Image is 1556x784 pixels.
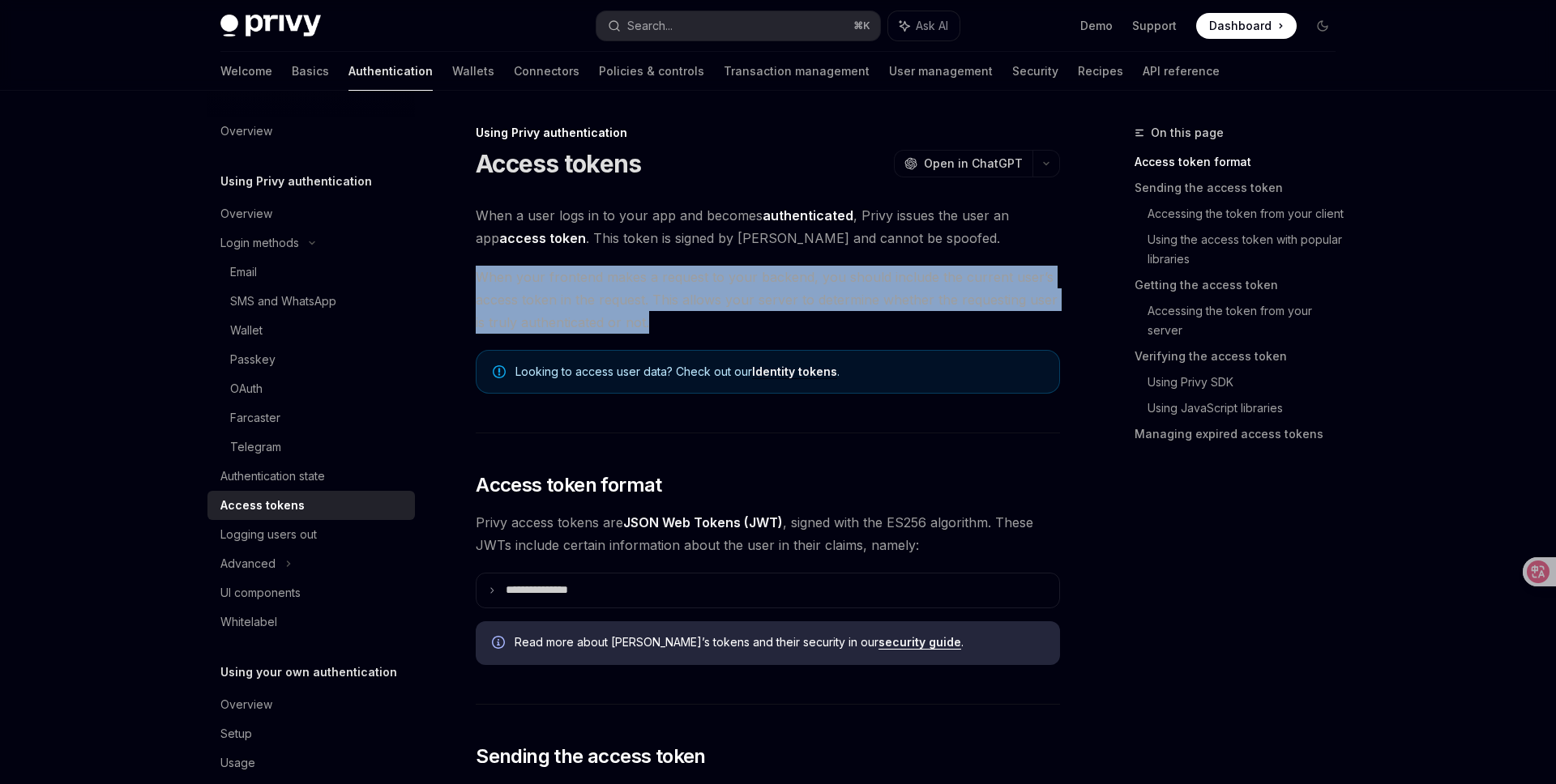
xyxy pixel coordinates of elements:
[292,52,329,91] a: Basics
[220,724,252,744] div: Setup
[207,607,415,637] a: Whitelabel
[220,695,272,714] div: Overview
[476,511,1060,556] span: Privy access tokens are , signed with the ES256 algorithm. These JWTs include certain information...
[207,117,415,146] a: Overview
[207,374,415,403] a: OAuth
[627,16,673,36] div: Search...
[763,207,853,224] strong: authenticated
[476,744,706,769] span: Sending the access token
[623,514,783,531] a: JSON Web Tokens (JWT)
[220,204,272,224] div: Overview
[1143,52,1220,91] a: API reference
[207,578,415,607] a: UI components
[230,408,280,428] div: Farcaster
[220,612,277,632] div: Whitelabel
[1148,298,1349,343] a: Accessing the token from your server
[493,365,506,378] svg: Note
[1135,343,1349,369] a: Verifying the access token
[724,52,870,91] a: Transaction management
[752,364,837,379] a: Identity tokens
[1151,123,1224,143] span: On this page
[894,150,1032,177] button: Open in ChatGPT
[1310,13,1336,39] button: Toggle dark mode
[220,554,276,573] div: Advanced
[230,379,263,398] div: OAuth
[476,125,1060,141] div: Using Privy authentication
[1012,52,1058,91] a: Security
[207,748,415,778] a: Usage
[220,525,317,544] div: Logging users out
[1148,201,1349,227] a: Accessing the token from your client
[1196,13,1297,39] a: Dashboard
[499,230,586,246] strong: access token
[220,52,272,91] a: Welcome
[220,467,325,486] div: Authentication state
[1148,369,1349,395] a: Using Privy SDK
[207,491,415,520] a: Access tokens
[220,233,299,253] div: Login methods
[230,437,281,457] div: Telegram
[476,266,1060,334] span: When your frontend makes a request to your backend, you should include the current user’s access ...
[220,121,272,141] div: Overview
[476,472,662,498] span: Access token format
[207,403,415,432] a: Farcaster
[207,287,415,316] a: SMS and WhatsApp
[514,52,579,91] a: Connectors
[1080,18,1113,34] a: Demo
[916,18,948,34] span: Ask AI
[207,258,415,287] a: Email
[596,11,880,40] button: Search...⌘K
[1135,149,1349,175] a: Access token format
[878,635,961,650] a: security guide
[207,462,415,491] a: Authentication state
[492,636,508,652] svg: Info
[220,15,321,37] img: dark logo
[230,292,336,311] div: SMS and WhatsApp
[452,52,494,91] a: Wallets
[220,583,301,603] div: UI components
[1078,52,1123,91] a: Recipes
[888,11,960,40] button: Ask AI
[515,634,1044,650] span: Read more about [PERSON_NAME]’s tokens and their security in our .
[924,156,1023,172] span: Open in ChatGPT
[230,321,263,340] div: Wallet
[348,52,433,91] a: Authentication
[230,262,257,282] div: Email
[1135,175,1349,201] a: Sending the access token
[207,199,415,228] a: Overview
[1132,18,1177,34] a: Support
[220,496,305,515] div: Access tokens
[220,663,397,682] h5: Using your own authentication
[220,172,372,191] h5: Using Privy authentication
[207,690,415,719] a: Overview
[207,520,415,549] a: Logging users out
[889,52,993,91] a: User management
[1148,395,1349,421] a: Using JavaScript libraries
[207,345,415,374] a: Passkey
[515,364,1043,380] span: Looking to access user data? Check out our .
[599,52,704,91] a: Policies & controls
[1148,227,1349,272] a: Using the access token with popular libraries
[476,149,641,178] h1: Access tokens
[476,204,1060,249] span: When a user logs in to your app and becomes , Privy issues the user an app . This token is signed...
[207,316,415,345] a: Wallet
[1209,18,1272,34] span: Dashboard
[220,753,255,773] div: Usage
[207,719,415,748] a: Setup
[853,19,870,32] span: ⌘ K
[230,350,276,369] div: Passkey
[1135,421,1349,447] a: Managing expired access tokens
[1135,272,1349,298] a: Getting the access token
[207,432,415,462] a: Telegram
